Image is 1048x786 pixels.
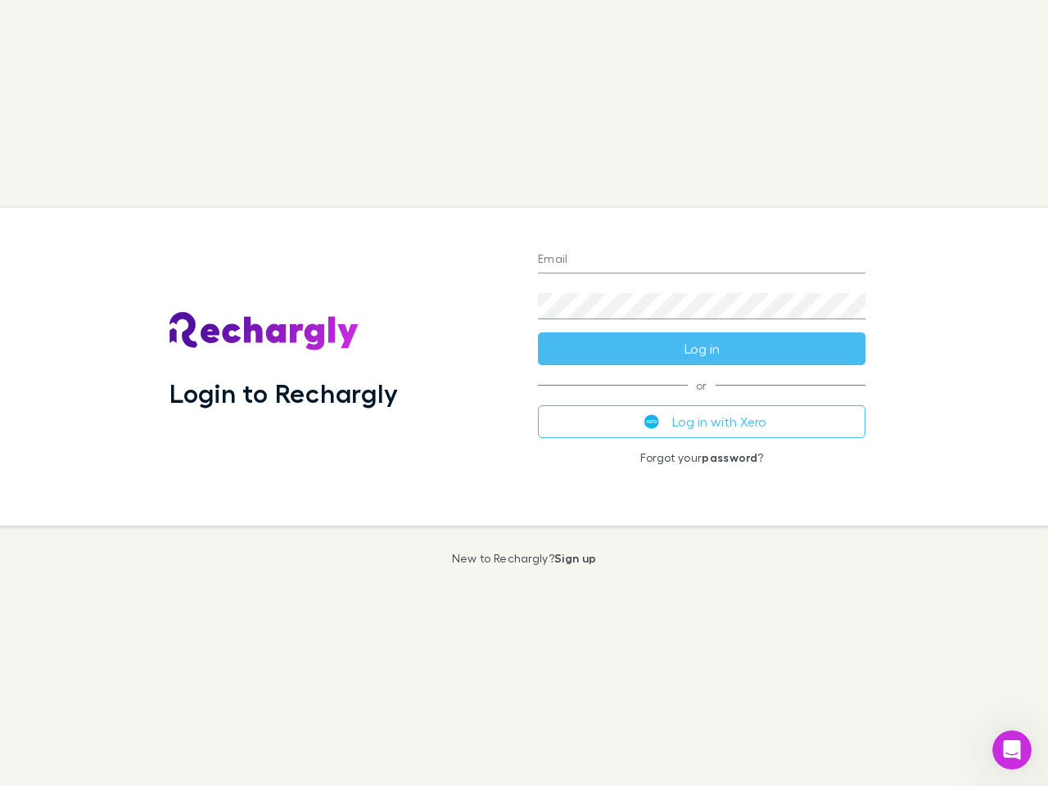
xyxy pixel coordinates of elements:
p: New to Rechargly? [452,552,597,565]
button: Log in with Xero [538,405,865,438]
h1: Login to Rechargly [169,377,398,409]
img: Xero's logo [644,414,659,429]
button: Log in [538,332,865,365]
a: password [702,450,757,464]
img: Rechargly's Logo [169,312,359,351]
a: Sign up [554,551,596,565]
p: Forgot your ? [538,451,865,464]
iframe: Intercom live chat [992,730,1032,770]
span: or [538,385,865,386]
